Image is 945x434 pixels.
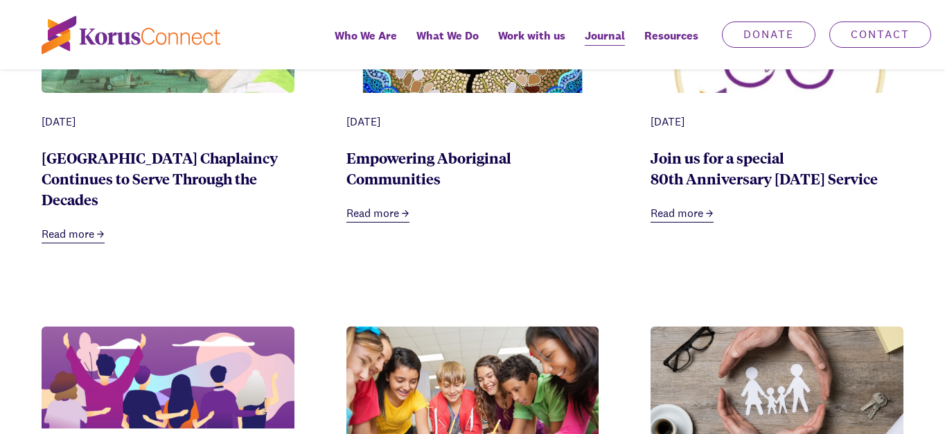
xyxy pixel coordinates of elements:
a: Journal [575,19,635,69]
a: Join us for a special 80th Anniversary [DATE] Service [651,148,878,188]
a: Read more [651,205,714,223]
a: Empowering Aboriginal Communities [346,148,511,188]
img: korus-connect%2Fc5177985-88d5-491d-9cd7-4a1febad1357_logo.svg [42,16,220,54]
a: Read more [42,226,105,243]
img: aC7AnydWJ-7kSa9R_EOFYdonationpagebanner.png [42,327,294,428]
span: Who We Are [335,26,397,46]
span: What We Do [416,26,479,46]
a: What We Do [407,19,488,69]
a: Work with us [488,19,575,69]
a: [GEOGRAPHIC_DATA] Chaplaincy Continues to Serve Through the Decades [42,148,278,209]
div: [DATE] [42,114,294,130]
a: Who We Are [325,19,407,69]
div: Resources [635,19,708,69]
span: Work with us [498,26,565,46]
div: [DATE] [346,114,599,130]
a: Read more [346,205,409,223]
a: Donate [722,21,815,48]
div: [DATE] [651,114,903,130]
span: Journal [585,26,625,46]
a: Contact [829,21,931,48]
